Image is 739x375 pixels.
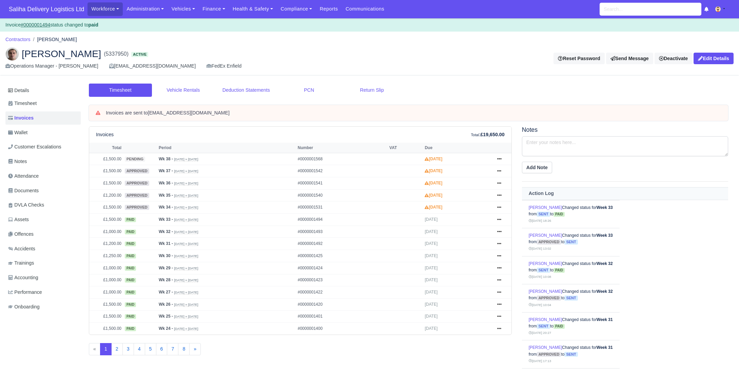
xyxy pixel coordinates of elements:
[159,217,173,222] strong: Wk 33 -
[8,201,44,209] span: DVLA Checks
[296,201,388,214] td: #0000001531
[5,97,81,110] a: Timesheet
[125,314,136,319] span: paid
[529,233,562,238] a: [PERSON_NAME]
[425,168,442,173] strong: [DATE]
[89,226,123,238] td: £1,000.00
[553,324,565,329] span: paid
[199,2,229,16] a: Finance
[168,2,199,16] a: Vehicles
[152,84,215,97] a: Vehicle Rentals
[159,205,173,210] strong: Wk 34 -
[529,205,562,210] a: [PERSON_NAME]
[537,324,550,329] span: sent
[5,213,81,226] a: Assets
[471,131,504,139] div: :
[529,345,562,350] a: [PERSON_NAME]
[159,253,173,258] strong: Wk 30 -
[134,343,145,355] a: 4
[522,162,552,173] button: Add Note
[100,343,112,355] span: 1
[178,343,190,355] a: 8
[174,315,198,319] small: [DATE] » [DATE]
[174,218,198,222] small: [DATE] » [DATE]
[529,275,551,279] small: [DATE] 10:08
[425,302,437,307] span: [DATE]
[89,298,123,310] td: £1,500.00
[537,296,561,301] span: approved
[156,343,168,355] a: 6
[597,261,613,266] strong: Week 32
[89,250,123,262] td: £1,250.00
[174,242,198,246] small: [DATE] » [DATE]
[423,143,491,153] th: Due
[89,262,123,274] td: £1,000.00
[174,254,198,258] small: [DATE] » [DATE]
[5,62,98,70] div: Operations Manager - [PERSON_NAME]
[597,205,613,210] strong: Week 33
[705,342,739,375] iframe: Chat Widget
[425,253,437,258] span: [DATE]
[145,343,156,355] a: 5
[125,254,136,258] span: paid
[87,2,123,16] a: Workforce
[89,165,123,177] td: £1,500.00
[296,226,388,238] td: #0000001493
[89,310,123,323] td: £1,500.00
[537,239,561,245] span: approved
[174,290,198,294] small: [DATE] » [DATE]
[125,181,149,186] span: approved
[553,268,565,273] span: paid
[597,345,613,350] strong: Week 31
[125,217,136,222] span: paid
[159,278,173,282] strong: Wk 28 -
[8,143,61,151] span: Customer Escalations
[5,84,81,97] a: Details
[522,312,620,340] td: Changed status for from to
[296,250,388,262] td: #0000001425
[89,238,123,250] td: £1,200.00
[425,181,442,185] strong: [DATE]
[296,310,388,323] td: #0000001401
[8,187,39,195] span: Documents
[537,352,561,357] span: approved
[174,303,198,307] small: [DATE] » [DATE]
[0,42,739,76] div: Samir Moussaoui
[5,2,87,16] span: Saliha Delivery Logistics Ltd
[125,266,136,271] span: paid
[597,233,613,238] strong: Week 33
[125,290,136,295] span: paid
[159,229,173,234] strong: Wk 32 -
[564,352,578,357] span: sent
[296,286,388,299] td: #0000001422
[106,110,721,117] div: Invoices are sent to
[159,168,173,173] strong: Wk 37 -
[296,274,388,286] td: #0000001423
[159,302,173,307] strong: Wk 26 -
[655,53,692,64] a: Deactivate
[425,217,437,222] span: [DATE]
[296,177,388,190] td: #0000001541
[529,331,551,335] small: [DATE] 20:27
[8,303,40,311] span: Onboarding
[425,229,437,234] span: [DATE]
[174,278,198,282] small: [DATE] » [DATE]
[174,206,198,210] small: [DATE] » [DATE]
[125,230,136,234] span: paid
[5,169,81,183] a: Attendance
[537,268,550,273] span: sent
[522,284,620,312] td: Changed status for from to
[296,238,388,250] td: #0000001492
[522,256,620,284] td: Changed status for from to
[597,289,613,294] strong: Week 32
[8,288,42,296] span: Performance
[89,214,123,226] td: £1,500.00
[125,193,149,198] span: approved
[522,200,620,228] td: Changed status for from to
[529,247,551,250] small: [DATE] 13:02
[8,100,37,107] span: Timesheet
[125,278,136,283] span: paid
[159,193,173,198] strong: Wk 35 -
[522,187,728,200] th: Action Log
